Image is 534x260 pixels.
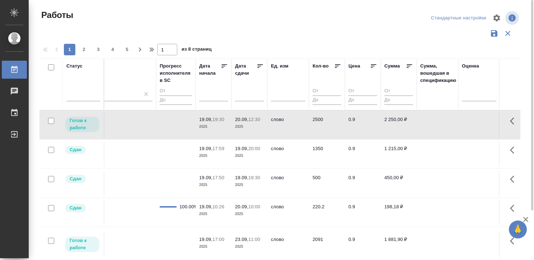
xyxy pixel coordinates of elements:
[313,87,341,96] input: От
[313,62,329,70] div: Кол-во
[267,141,309,167] td: слово
[235,243,264,250] p: 2025
[345,200,381,225] td: 0.9
[248,175,260,180] p: 19:30
[348,96,377,105] input: До
[248,204,260,209] p: 10:00
[65,116,100,133] div: Исполнитель может приступить к работе
[235,204,248,209] p: 20.09,
[501,27,515,40] button: Сбросить фильтры
[384,87,413,96] input: От
[107,46,118,53] span: 4
[160,87,192,96] input: От
[309,232,345,257] td: 2091
[248,146,260,151] p: 20:00
[462,62,479,70] div: Оценка
[345,232,381,257] td: 0.9
[248,237,260,242] p: 11:00
[309,112,345,138] td: 2500
[506,200,523,217] button: Здесь прячутся важные кнопки
[381,141,417,167] td: 1 215,00 ₽
[506,141,523,159] button: Здесь прячутся важные кнопки
[199,152,228,159] p: 2025
[506,171,523,188] button: Здесь прячутся важные кнопки
[199,204,212,209] p: 19.09,
[267,112,309,138] td: слово
[199,146,212,151] p: 19.09,
[199,175,212,180] p: 19.09,
[199,117,212,122] p: 19.09,
[267,200,309,225] td: слово
[65,236,100,253] div: Исполнитель может приступить к работе
[381,200,417,225] td: 198,18 ₽
[65,145,100,155] div: Менеджер проверил работу исполнителя, передает ее на следующий этап
[199,123,228,130] p: 2025
[199,210,228,218] p: 2025
[384,96,413,105] input: До
[267,171,309,196] td: слово
[65,203,100,213] div: Менеджер проверил работу исполнителя, передает ее на следующий этап
[70,175,81,182] p: Сдан
[235,181,264,189] p: 2025
[488,9,505,27] span: Настроить таблицу
[212,117,224,122] p: 19:30
[487,27,501,40] button: Сохранить фильтры
[212,237,224,242] p: 17:00
[384,62,400,70] div: Сумма
[271,62,289,70] div: Ед. изм
[70,237,95,251] p: Готов к работе
[70,117,95,131] p: Готов к работе
[381,171,417,196] td: 450,00 ₽
[93,46,104,53] span: 3
[512,222,524,237] span: 🙏
[70,204,81,212] p: Сдан
[65,174,100,184] div: Менеджер проверил работу исполнителя, передает ее на следующий этап
[309,141,345,167] td: 1350
[235,146,248,151] p: 19.09,
[309,171,345,196] td: 500
[345,112,381,138] td: 0.9
[381,232,417,257] td: 1 881,90 ₽
[235,117,248,122] p: 20.09,
[78,46,90,53] span: 2
[345,141,381,167] td: 0.9
[348,62,360,70] div: Цена
[235,123,264,130] p: 2025
[429,13,488,24] div: split button
[313,96,341,105] input: До
[212,204,224,209] p: 10:26
[509,220,527,238] button: 🙏
[420,62,456,84] div: Сумма, вошедшая в спецификацию
[235,62,257,77] div: Дата сдачи
[78,44,90,55] button: 2
[506,232,523,250] button: Здесь прячутся важные кнопки
[179,203,192,210] div: 100.00%
[235,152,264,159] p: 2025
[160,96,192,105] input: До
[381,112,417,138] td: 2 250,00 ₽
[160,62,192,84] div: Прогресс исполнителя в SC
[235,210,264,218] p: 2025
[39,9,73,21] span: Работы
[70,146,81,153] p: Сдан
[345,171,381,196] td: 0.9
[348,87,377,96] input: От
[267,232,309,257] td: слово
[199,181,228,189] p: 2025
[235,237,248,242] p: 23.09,
[212,146,224,151] p: 17:59
[199,243,228,250] p: 2025
[93,44,104,55] button: 3
[66,62,83,70] div: Статус
[309,200,345,225] td: 220.2
[199,237,212,242] p: 19.09,
[235,175,248,180] p: 19.09,
[121,44,133,55] button: 5
[182,45,212,55] span: из 8 страниц
[505,11,520,25] span: Посмотреть информацию
[248,117,260,122] p: 12:30
[199,62,221,77] div: Дата начала
[121,46,133,53] span: 5
[212,175,224,180] p: 17:50
[107,44,118,55] button: 4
